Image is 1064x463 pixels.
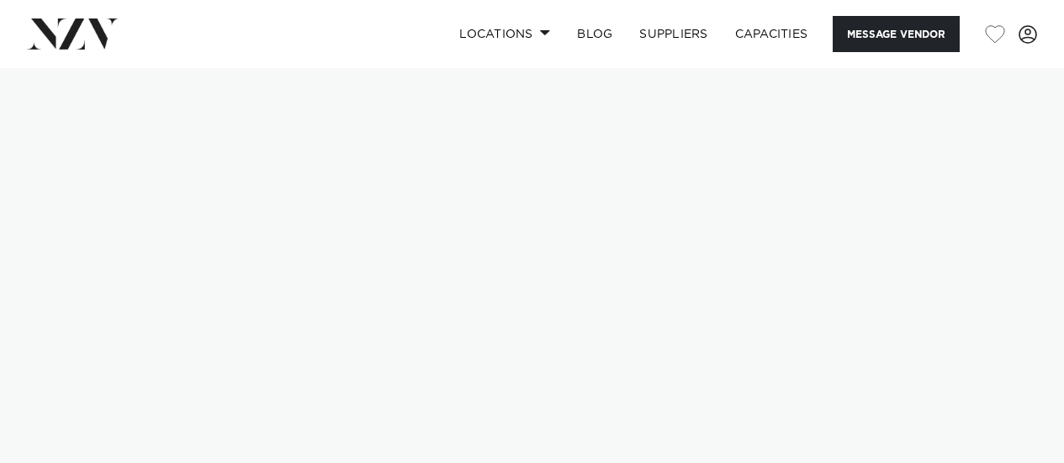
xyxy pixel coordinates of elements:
[626,16,721,52] a: SUPPLIERS
[27,18,119,49] img: nzv-logo.png
[722,16,822,52] a: Capacities
[446,16,564,52] a: Locations
[833,16,960,52] button: Message Vendor
[564,16,626,52] a: BLOG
